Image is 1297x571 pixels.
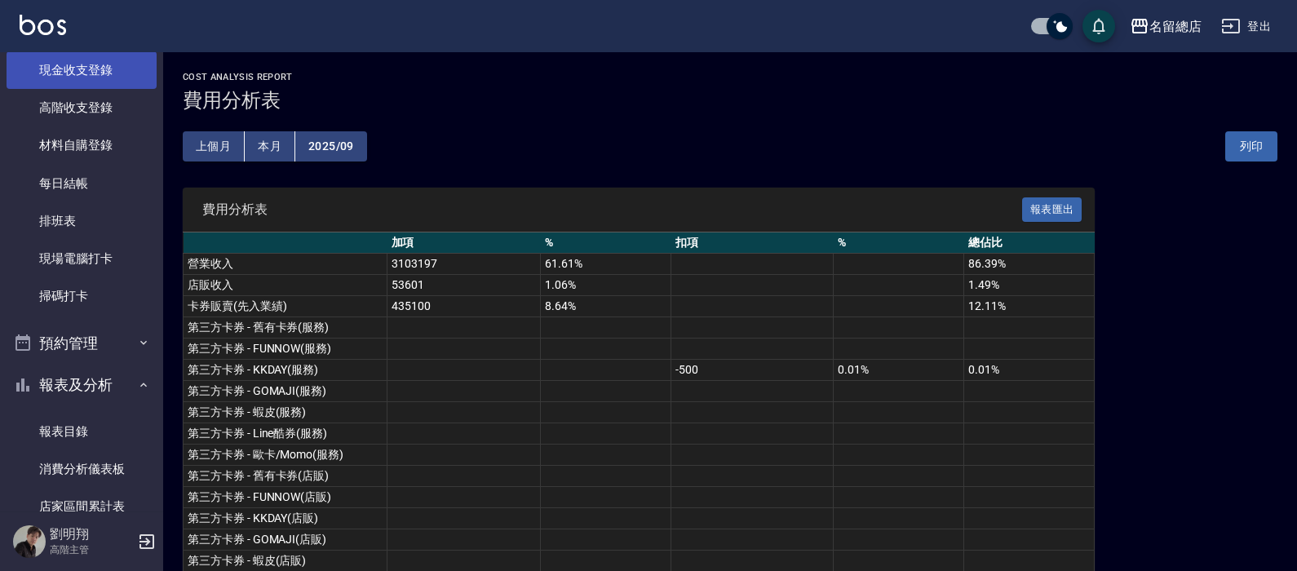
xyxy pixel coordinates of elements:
[7,413,157,450] a: 報表目錄
[184,339,387,360] td: 第三方卡券 - FUNNOW(服務)
[7,165,157,202] a: 每日結帳
[1123,10,1208,43] button: 名留總店
[541,275,671,296] td: 1.06%
[184,275,387,296] td: 店販收入
[184,487,387,508] td: 第三方卡券 - FUNNOW(店販)
[1225,131,1277,162] button: 列印
[387,275,541,296] td: 53601
[184,529,387,551] td: 第三方卡券 - GOMAJI(店販)
[387,232,541,254] th: 加項
[7,488,157,525] a: 店家區間累計表
[184,508,387,529] td: 第三方卡券 - KKDAY(店販)
[20,15,66,35] img: Logo
[7,51,157,89] a: 現金收支登錄
[184,423,387,445] td: 第三方卡券 - Line酷券(服務)
[1215,11,1277,42] button: 登出
[541,254,671,275] td: 61.61%
[7,322,157,365] button: 預約管理
[183,131,245,162] button: 上個月
[964,296,1095,317] td: 12.11%
[671,360,834,381] td: -500
[964,254,1095,275] td: 86.39%
[184,360,387,381] td: 第三方卡券 - KKDAY(服務)
[1082,10,1115,42] button: save
[387,254,541,275] td: 3103197
[834,232,964,254] th: %
[541,232,671,254] th: %
[7,450,157,488] a: 消費分析儀表板
[7,89,157,126] a: 高階收支登錄
[964,360,1095,381] td: 0.01%
[964,232,1095,254] th: 總佔比
[184,381,387,402] td: 第三方卡券 - GOMAJI(服務)
[13,525,46,558] img: Person
[1022,197,1082,223] button: 報表匯出
[184,296,387,317] td: 卡券販賣(先入業績)
[184,445,387,466] td: 第三方卡券 - 歐卡/Momo(服務)
[183,89,1277,112] h3: 費用分析表
[50,542,133,557] p: 高階主管
[964,275,1095,296] td: 1.49%
[7,277,157,315] a: 掃碼打卡
[183,72,1277,82] h2: Cost analysis Report
[7,202,157,240] a: 排班表
[245,131,295,162] button: 本月
[7,364,157,406] button: 報表及分析
[7,126,157,164] a: 材料自購登錄
[834,360,964,381] td: 0.01%
[295,131,367,162] button: 2025/09
[184,317,387,339] td: 第三方卡券 - 舊有卡券(服務)
[184,466,387,487] td: 第三方卡券 - 舊有卡券(店販)
[7,240,157,277] a: 現場電腦打卡
[387,296,541,317] td: 435100
[541,296,671,317] td: 8.64%
[184,254,387,275] td: 營業收入
[184,402,387,423] td: 第三方卡券 - 蝦皮(服務)
[671,232,834,254] th: 扣項
[202,201,1022,218] span: 費用分析表
[50,526,133,542] h5: 劉明翔
[1149,16,1202,37] div: 名留總店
